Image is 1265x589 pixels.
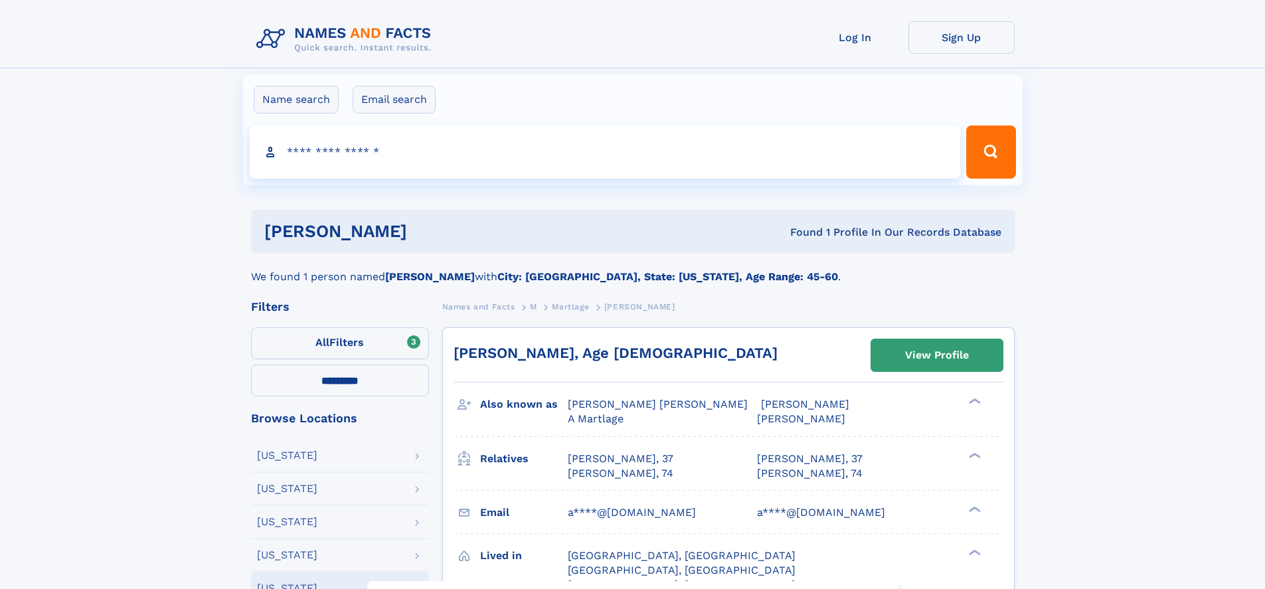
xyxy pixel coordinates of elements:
[757,452,863,466] a: [PERSON_NAME], 37
[604,302,675,311] span: [PERSON_NAME]
[552,302,589,311] span: Martlage
[552,298,589,315] a: Martlage
[315,336,329,349] span: All
[568,466,673,481] a: [PERSON_NAME], 74
[966,505,981,513] div: ❯
[353,86,436,114] label: Email search
[257,517,317,527] div: [US_STATE]
[257,550,317,560] div: [US_STATE]
[251,21,442,57] img: Logo Names and Facts
[385,270,475,283] b: [PERSON_NAME]
[568,564,796,576] span: [GEOGRAPHIC_DATA], [GEOGRAPHIC_DATA]
[442,298,515,315] a: Names and Facts
[257,450,317,461] div: [US_STATE]
[966,451,981,460] div: ❯
[480,501,568,524] h3: Email
[497,270,838,283] b: City: [GEOGRAPHIC_DATA], State: [US_STATE], Age Range: 45-60
[802,21,908,54] a: Log In
[905,340,969,371] div: View Profile
[598,225,1001,240] div: Found 1 Profile In Our Records Database
[251,253,1015,285] div: We found 1 person named with .
[480,545,568,567] h3: Lived in
[761,398,849,410] span: [PERSON_NAME]
[908,21,1015,54] a: Sign Up
[480,393,568,416] h3: Also known as
[568,549,796,562] span: [GEOGRAPHIC_DATA], [GEOGRAPHIC_DATA]
[250,126,961,179] input: search input
[568,452,673,466] a: [PERSON_NAME], 37
[871,339,1003,371] a: View Profile
[480,448,568,470] h3: Relatives
[254,86,339,114] label: Name search
[966,548,981,556] div: ❯
[251,412,429,424] div: Browse Locations
[251,301,429,313] div: Filters
[530,298,537,315] a: M
[264,223,599,240] h1: [PERSON_NAME]
[757,466,863,481] a: [PERSON_NAME], 74
[530,302,537,311] span: M
[966,397,981,406] div: ❯
[966,126,1015,179] button: Search Button
[251,327,429,359] label: Filters
[454,345,778,361] a: [PERSON_NAME], Age [DEMOGRAPHIC_DATA]
[568,398,748,410] span: [PERSON_NAME] [PERSON_NAME]
[568,412,624,425] span: A Martlage
[257,483,317,494] div: [US_STATE]
[757,412,845,425] span: [PERSON_NAME]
